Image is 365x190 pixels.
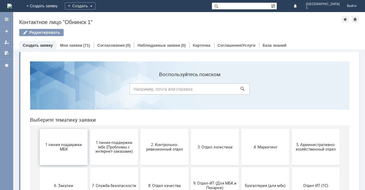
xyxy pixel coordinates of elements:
a: Соглашения/Услуги [218,43,255,48]
span: [PERSON_NAME]. Услуги ИТ для МБК (оформляет L1) [268,160,313,174]
button: 4. Маркетинг [216,72,264,108]
label: Воспользуйтесь поиском [104,15,225,21]
button: 2. Контрольно-ревизионный отдел [115,72,163,108]
div: Создать [65,2,95,10]
span: 9. Отдел-ИТ (Для МБК и Пекарни) [167,124,212,133]
a: Мои заявки [2,37,11,47]
button: Это соглашение не активно! [216,149,264,185]
div: (71) [83,43,90,48]
span: [GEOGRAPHIC_DATA] [306,2,340,6]
span: 2. Контрольно-ревизионный отдел [117,86,161,95]
div: Контактное лицо "Обнинск 1" [19,19,342,25]
button: 8. Отдел качества [115,111,163,147]
button: Финансовый отдел [115,149,163,185]
a: Наблюдаемые заявки [137,43,180,48]
span: 7. Служба безопасности [67,126,111,131]
span: 1 [306,6,340,10]
span: 1 линия поддержки мбк (Проблемы с интернет-заказами) [67,83,111,97]
button: 1 линия поддержки мбк (Проблемы с интернет-заказами) [65,72,113,108]
button: [PERSON_NAME]. Услуги ИТ для МБК (оформляет L1) [267,149,315,185]
span: 4. Маркетинг [218,88,262,92]
button: Отдел-ИТ (Офис) [65,149,113,185]
button: Отдел-ИТ (Битрикс24 и CRM) [14,149,62,185]
button: Бухгалтерия (для мбк) [216,111,264,147]
span: Франчайзинг [167,165,212,170]
button: 7. Служба безопасности [65,111,113,147]
span: 3. Отдел логистики [167,88,212,92]
span: Расширенный поиск [271,3,277,8]
a: Создать заявку [23,43,53,48]
button: 3. Отдел логистики [166,72,214,108]
span: Бухгалтерия (для мбк) [218,126,262,131]
span: 6. Закупки [16,126,61,131]
div: (0) [126,43,131,48]
span: Отдел-ИТ (Битрикс24 и CRM) [16,163,61,172]
div: Добавить в избранное [342,16,349,23]
input: Например, почта или справка [104,27,225,38]
span: Финансовый отдел [117,165,161,170]
span: Отдел-ИТ (Офис) [67,165,111,170]
div: Сделать домашней страницей [351,16,359,23]
a: Мои заявки [60,43,82,48]
img: logo [7,4,12,8]
a: Создать заявку [2,26,11,36]
button: Франчайзинг [166,149,214,185]
span: Отдел ИТ (1С) [268,126,313,131]
a: База знаний [263,43,286,48]
div: (0) [181,43,186,48]
span: 8. Отдел качества [117,126,161,131]
span: 1 линия поддержки МБК [16,86,61,95]
button: 9. Отдел-ИТ (Для МБК и Пекарни) [166,111,214,147]
span: 5. Административно-хозяйственный отдел [268,86,313,95]
a: Мои согласования [2,48,11,58]
header: Выберите тематику заявки [5,60,324,66]
button: 5. Административно-хозяйственный отдел [267,72,315,108]
a: Перейти на домашнюю страницу [7,4,12,8]
button: 6. Закупки [14,111,62,147]
button: Отдел ИТ (1С) [267,111,315,147]
a: Согласования [97,43,125,48]
span: Это соглашение не активно! [218,163,262,172]
a: Карточка [193,43,210,48]
button: 1 линия поддержки МБК [14,72,62,108]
